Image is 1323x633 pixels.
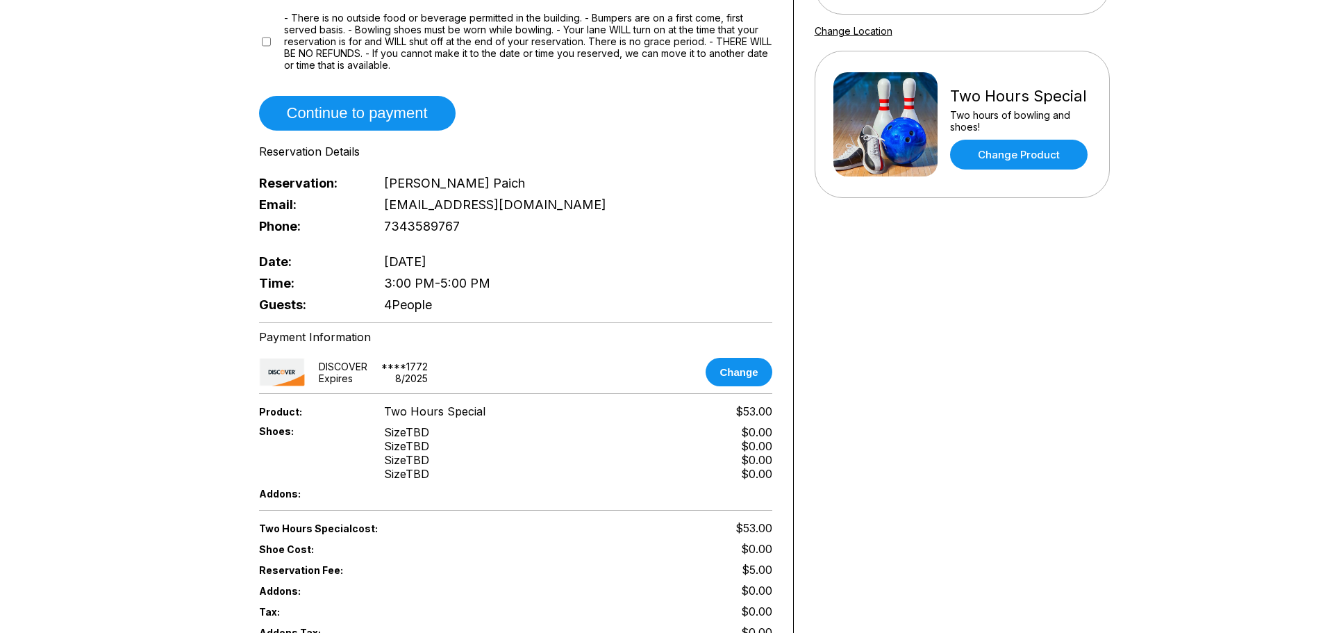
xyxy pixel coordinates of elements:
span: $0.00 [741,542,772,556]
span: Two Hours Special [384,404,485,418]
span: $53.00 [735,521,772,535]
div: $0.00 [741,467,772,481]
span: Date: [259,254,362,269]
div: Size TBD [384,425,429,439]
span: 3:00 PM - 5:00 PM [384,276,490,290]
span: [DATE] [384,254,426,269]
button: Change [706,358,772,386]
div: Reservation Details [259,145,772,158]
div: $0.00 [741,425,772,439]
div: 8 / 2025 [395,372,428,384]
span: Two Hours Special cost: [259,523,516,534]
div: Two hours of bowling and shoes! [950,109,1091,133]
div: Payment Information [259,330,772,344]
div: Size TBD [384,453,429,467]
span: Email: [259,197,362,212]
div: Expires [319,372,353,384]
span: Reservation Fee: [259,564,516,576]
div: Size TBD [384,467,429,481]
span: Reservation: [259,176,362,190]
div: $0.00 [741,453,772,467]
div: $0.00 [741,439,772,453]
div: DISCOVER [319,361,367,372]
span: [EMAIL_ADDRESS][DOMAIN_NAME] [384,197,606,212]
a: Change Location [815,25,892,37]
span: Product: [259,406,362,418]
a: Change Product [950,140,1088,170]
span: Addons: [259,585,362,597]
span: - There is no outside food or beverage permitted in the building. - Bumpers are on a first come, ... [284,12,772,71]
div: Size TBD [384,439,429,453]
div: Two Hours Special [950,87,1091,106]
span: 4 People [384,297,432,312]
span: Guests: [259,297,362,312]
span: Phone: [259,219,362,233]
span: $5.00 [742,563,772,577]
span: $0.00 [741,584,772,598]
span: Time: [259,276,362,290]
span: 7343589767 [384,219,460,233]
span: Addons: [259,488,362,500]
span: $53.00 [735,404,772,418]
span: Tax: [259,606,362,618]
span: [PERSON_NAME] Paich [384,176,525,190]
img: Two Hours Special [833,72,938,176]
img: card [259,358,305,386]
span: $0.00 [741,605,772,618]
span: Shoes: [259,425,362,437]
button: Continue to payment [259,96,456,131]
span: Shoe Cost: [259,543,362,555]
